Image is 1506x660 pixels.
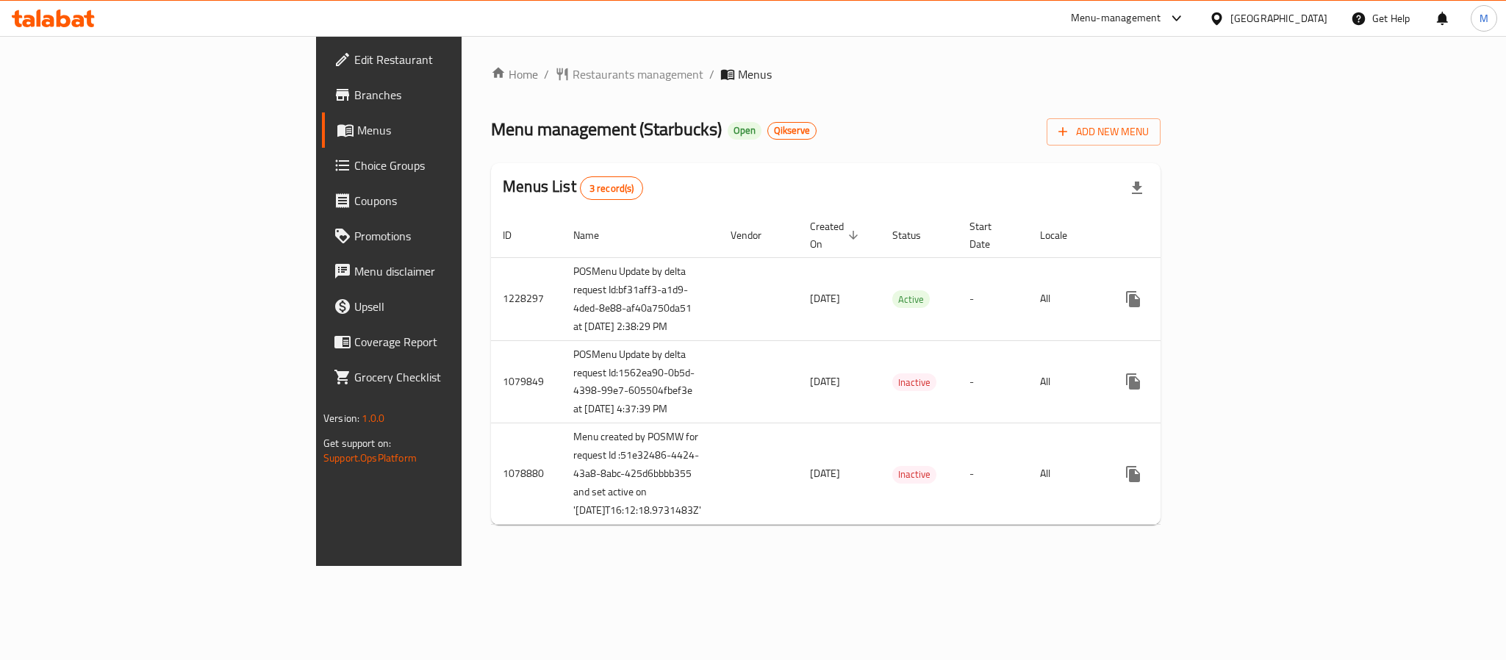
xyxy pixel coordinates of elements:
[581,182,643,196] span: 3 record(s)
[892,291,930,308] span: Active
[322,218,567,254] a: Promotions
[322,359,567,395] a: Grocery Checklist
[768,124,816,137] span: Qikserve
[491,65,1161,83] nav: breadcrumb
[354,192,556,209] span: Coupons
[322,324,567,359] a: Coverage Report
[503,226,531,244] span: ID
[1047,118,1161,146] button: Add New Menu
[354,368,556,386] span: Grocery Checklist
[1151,281,1186,317] button: Change Status
[323,434,391,453] span: Get support on:
[357,121,556,139] span: Menus
[555,65,703,83] a: Restaurants management
[731,226,781,244] span: Vendor
[354,51,556,68] span: Edit Restaurant
[1116,364,1151,399] button: more
[322,183,567,218] a: Coupons
[892,466,936,483] span: Inactive
[892,374,936,391] span: Inactive
[1151,456,1186,492] button: Change Status
[573,226,618,244] span: Name
[323,448,417,467] a: Support.OpsPlatform
[958,257,1028,340] td: -
[958,340,1028,423] td: -
[573,65,703,83] span: Restaurants management
[1119,171,1155,206] div: Export file
[354,333,556,351] span: Coverage Report
[491,112,722,146] span: Menu management ( Starbucks )
[580,176,644,200] div: Total records count
[1104,213,1269,258] th: Actions
[1058,123,1149,141] span: Add New Menu
[728,124,761,137] span: Open
[491,213,1269,526] table: enhanced table
[738,65,772,83] span: Menus
[709,65,714,83] li: /
[1480,10,1488,26] span: M
[322,42,567,77] a: Edit Restaurant
[354,262,556,280] span: Menu disclaimer
[562,257,719,340] td: POSMenu Update by delta request Id:bf31aff3-a1d9-4ded-8e88-af40a750da51 at [DATE] 2:38:29 PM
[892,290,930,308] div: Active
[322,148,567,183] a: Choice Groups
[728,122,761,140] div: Open
[354,298,556,315] span: Upsell
[354,227,556,245] span: Promotions
[810,218,863,253] span: Created On
[503,176,643,200] h2: Menus List
[322,112,567,148] a: Menus
[354,86,556,104] span: Branches
[354,157,556,174] span: Choice Groups
[969,218,1011,253] span: Start Date
[562,340,719,423] td: POSMenu Update by delta request Id:1562ea90-0b5d-4398-99e7-605504fbef3e at [DATE] 4:37:39 PM
[892,226,940,244] span: Status
[1071,10,1161,27] div: Menu-management
[323,409,359,428] span: Version:
[1028,257,1104,340] td: All
[1116,456,1151,492] button: more
[1151,364,1186,399] button: Change Status
[958,423,1028,525] td: -
[562,423,719,525] td: Menu created by POSMW for request Id :51e32486-4424-43a8-8abc-425d6bbbb355 and set active on '[DA...
[1116,281,1151,317] button: more
[810,464,840,483] span: [DATE]
[892,373,936,391] div: Inactive
[322,289,567,324] a: Upsell
[892,466,936,484] div: Inactive
[1040,226,1086,244] span: Locale
[1028,340,1104,423] td: All
[322,77,567,112] a: Branches
[322,254,567,289] a: Menu disclaimer
[810,289,840,308] span: [DATE]
[362,409,384,428] span: 1.0.0
[810,372,840,391] span: [DATE]
[1230,10,1327,26] div: [GEOGRAPHIC_DATA]
[1028,423,1104,525] td: All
